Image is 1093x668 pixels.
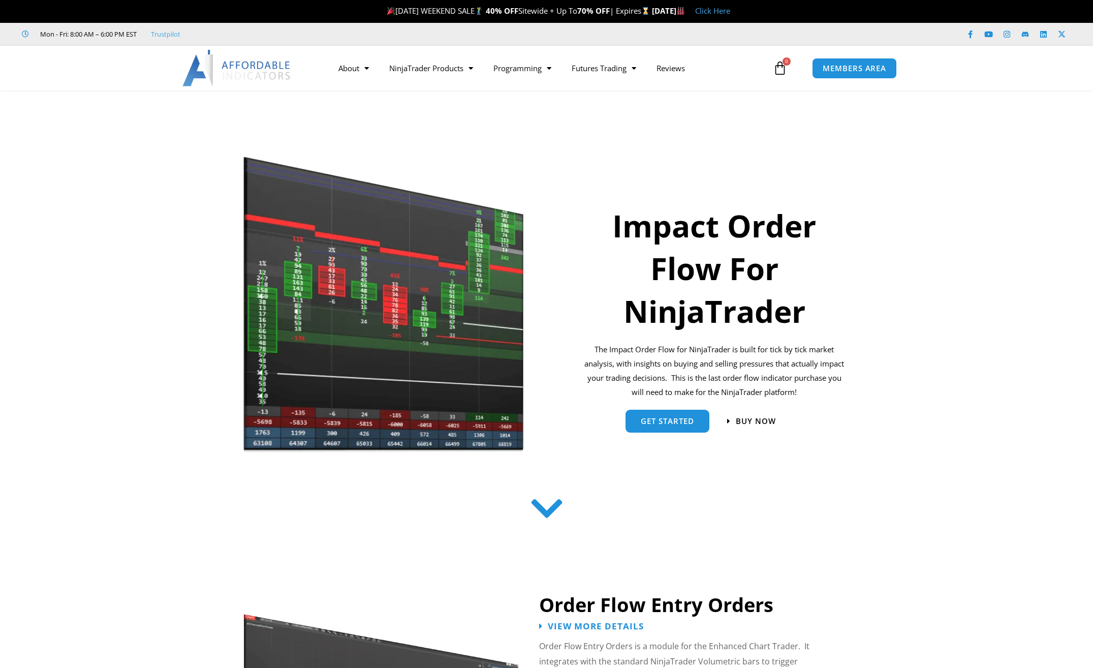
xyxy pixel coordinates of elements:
[328,56,770,80] nav: Menu
[583,204,847,332] h1: Impact Order Flow For NinjaTrader
[385,6,651,16] span: [DATE] WEEKEND SALE Sitewide + Up To | Expires
[151,28,180,40] a: Trustpilot
[758,53,802,83] a: 0
[486,6,518,16] strong: 40% OFF
[695,6,730,16] a: Click Here
[483,56,561,80] a: Programming
[652,6,685,16] strong: [DATE]
[328,56,379,80] a: About
[243,154,525,455] img: Orderflow | Affordable Indicators – NinjaTrader
[823,65,886,72] span: MEMBERS AREA
[182,50,292,86] img: LogoAI | Affordable Indicators – NinjaTrader
[539,592,859,617] h2: Order Flow Entry Orders
[783,57,791,66] span: 0
[641,417,694,425] span: get started
[387,7,395,15] img: 🎉
[626,410,709,433] a: get started
[677,7,684,15] img: 🏭
[577,6,610,16] strong: 70% OFF
[539,622,644,630] a: View More Details
[736,417,776,425] span: Buy now
[646,56,695,80] a: Reviews
[812,58,897,79] a: MEMBERS AREA
[548,622,644,630] span: View More Details
[475,7,483,15] img: 🏌️‍♂️
[583,343,847,399] p: The Impact Order Flow for NinjaTrader is built for tick by tick market analysis, with insights on...
[642,7,649,15] img: ⌛
[38,28,137,40] span: Mon - Fri: 8:00 AM – 6:00 PM EST
[561,56,646,80] a: Futures Trading
[727,417,776,425] a: Buy now
[379,56,483,80] a: NinjaTrader Products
